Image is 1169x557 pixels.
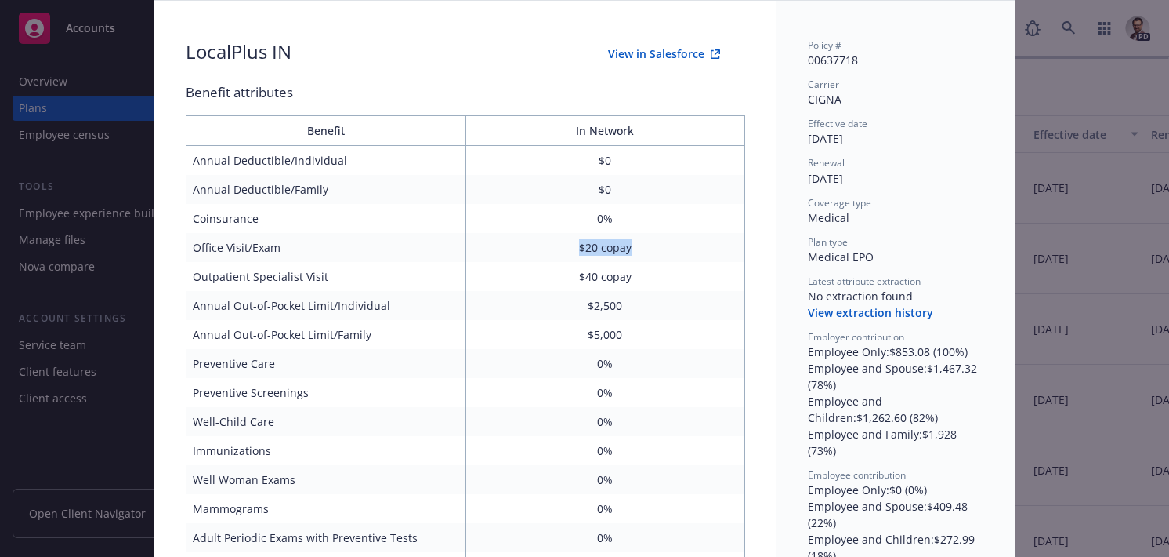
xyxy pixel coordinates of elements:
div: Employee Only : $0 (0%) [808,482,983,498]
td: Immunizations [186,436,466,465]
span: Plan type [808,235,848,249]
span: Effective date [808,117,867,130]
td: Coinsurance [186,204,466,233]
div: Medical [808,209,983,226]
span: Employee contribution [808,468,906,482]
td: Annual Deductible/Individual [186,146,466,176]
td: Office Visit/Exam [186,233,466,262]
div: [DATE] [808,170,983,187]
div: Employee and Spouse : $1,467.32 (78%) [808,360,983,393]
span: Renewal [808,156,845,169]
td: Well-Child Care [186,407,466,436]
div: Medical EPO [808,249,983,265]
div: Employee and Spouse : $409.48 (22%) [808,498,983,531]
td: Annual Deductible/Family [186,175,466,204]
span: Employer contribution [808,330,904,344]
td: $5,000 [465,320,745,349]
td: $2,500 [465,291,745,320]
div: LocalPlus IN [186,38,291,70]
td: 0% [465,349,745,378]
div: Employee and Family : $1,928 (73%) [808,426,983,459]
td: 0% [465,436,745,465]
div: No extraction found [808,288,983,304]
th: Benefit [186,116,466,146]
span: Coverage type [808,196,871,209]
td: Outpatient Specialist Visit [186,262,466,291]
td: Well Woman Exams [186,465,466,494]
div: Benefit attributes [186,82,745,103]
button: View in Salesforce [583,38,745,70]
td: 0% [465,465,745,494]
span: Policy # [808,38,841,52]
td: Preventive Screenings [186,378,466,407]
div: CIGNA [808,91,983,107]
button: View extraction history [808,305,933,321]
td: 0% [465,378,745,407]
td: 0% [465,204,745,233]
th: In Network [465,116,745,146]
div: 00637718 [808,52,983,68]
td: Preventive Care [186,349,466,378]
td: 0% [465,494,745,523]
td: Adult Periodic Exams with Preventive Tests [186,523,466,552]
div: Employee Only : $853.08 (100%) [808,344,983,360]
span: Carrier [808,78,839,91]
td: $0 [465,175,745,204]
td: $20 copay [465,233,745,262]
td: Mammograms [186,494,466,523]
td: 0% [465,523,745,552]
td: 0% [465,407,745,436]
td: Annual Out-of-Pocket Limit/Family [186,320,466,349]
td: $40 copay [465,262,745,291]
div: Employee and Children : $1,262.60 (82%) [808,393,983,426]
td: Annual Out-of-Pocket Limit/Individual [186,291,466,320]
td: $0 [465,146,745,176]
span: Latest attribute extraction [808,275,921,288]
div: [DATE] [808,130,983,147]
